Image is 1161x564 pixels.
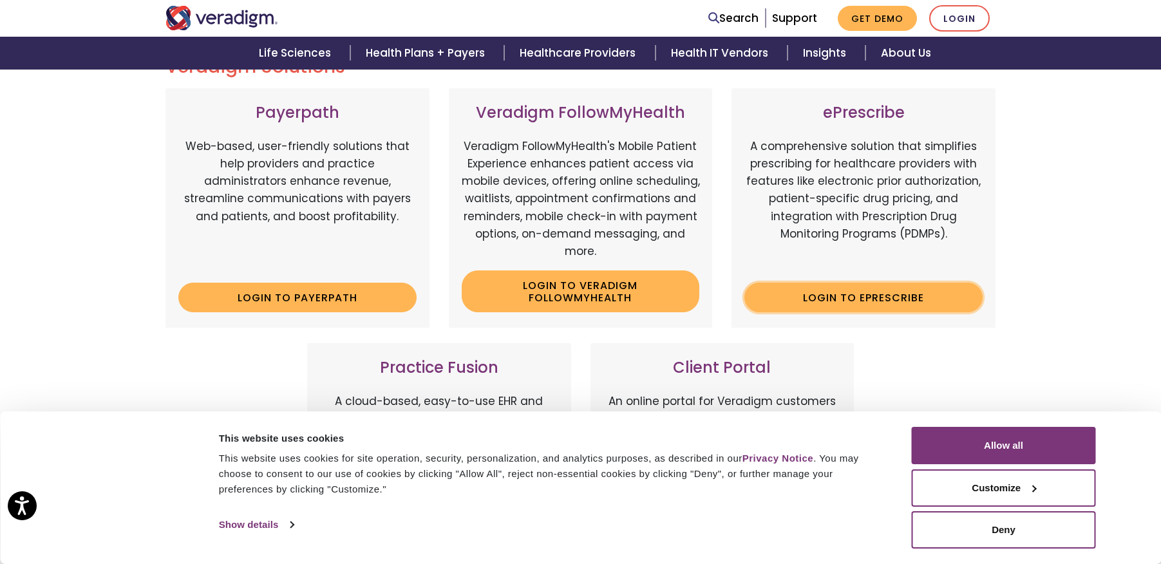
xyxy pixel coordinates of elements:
button: Allow all [912,427,1096,464]
button: Deny [912,511,1096,549]
h2: Veradigm Solutions [165,56,996,78]
img: Veradigm logo [165,6,278,30]
a: Health IT Vendors [656,37,788,70]
p: A cloud-based, easy-to-use EHR and billing services platform tailored for independent practices. ... [320,393,558,498]
p: Veradigm FollowMyHealth's Mobile Patient Experience enhances patient access via mobile devices, o... [462,138,700,260]
h3: ePrescribe [744,104,983,122]
div: This website uses cookies [219,431,883,446]
p: Web-based, user-friendly solutions that help providers and practice administrators enhance revenu... [178,138,417,273]
h3: Payerpath [178,104,417,122]
p: A comprehensive solution that simplifies prescribing for healthcare providers with features like ... [744,138,983,273]
a: About Us [865,37,947,70]
a: Support [772,10,817,26]
a: Privacy Notice [742,453,813,464]
a: Get Demo [838,6,917,31]
a: Health Plans + Payers [350,37,504,70]
button: Customize [912,469,1096,507]
a: Login to ePrescribe [744,283,983,312]
iframe: Drift Chat Widget [914,471,1146,549]
a: Login to Payerpath [178,283,417,312]
a: Life Sciences [243,37,350,70]
a: Show details [219,515,294,534]
h3: Practice Fusion [320,359,558,377]
h3: Client Portal [603,359,842,377]
a: Search [708,10,759,27]
p: An online portal for Veradigm customers to connect with peers, ask questions, share ideas, and st... [603,393,842,498]
a: Login [929,5,990,32]
div: This website uses cookies for site operation, security, personalization, and analytics purposes, ... [219,451,883,497]
a: Login to Veradigm FollowMyHealth [462,270,700,312]
a: Healthcare Providers [504,37,655,70]
h3: Veradigm FollowMyHealth [462,104,700,122]
a: Insights [788,37,865,70]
